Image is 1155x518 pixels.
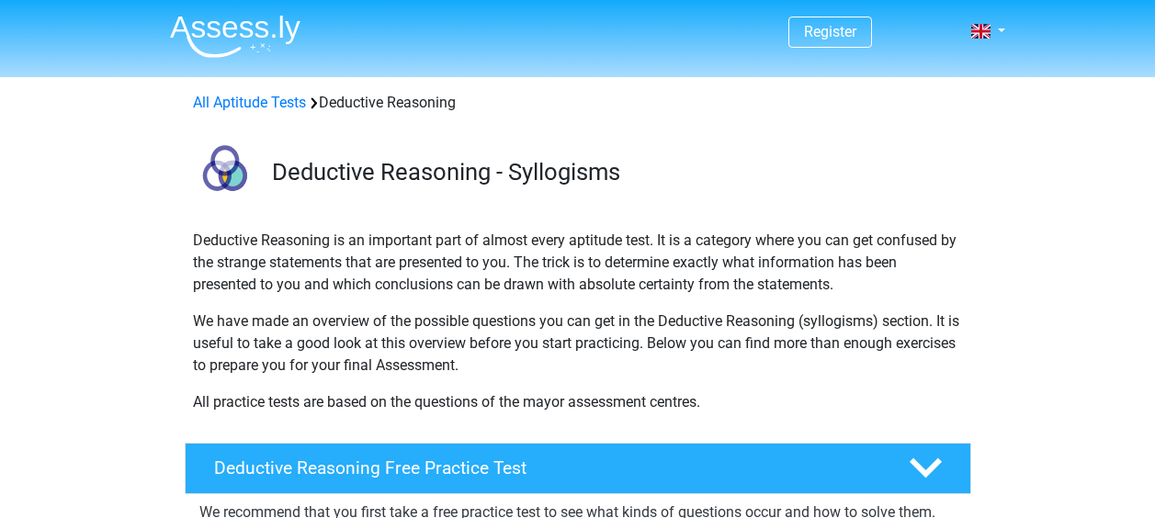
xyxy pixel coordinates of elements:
h3: Deductive Reasoning - Syllogisms [272,158,957,186]
img: deductive reasoning [186,136,264,214]
img: Assessly [170,15,300,58]
p: Deductive Reasoning is an important part of almost every aptitude test. It is a category where yo... [193,230,963,296]
a: Deductive Reasoning Free Practice Test [177,443,979,494]
p: We have made an overview of the possible questions you can get in the Deductive Reasoning (syllog... [193,310,963,377]
div: Deductive Reasoning [186,92,970,114]
a: All Aptitude Tests [193,94,306,111]
p: All practice tests are based on the questions of the mayor assessment centres. [193,391,963,413]
a: Register [804,23,856,40]
h4: Deductive Reasoning Free Practice Test [214,457,879,479]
